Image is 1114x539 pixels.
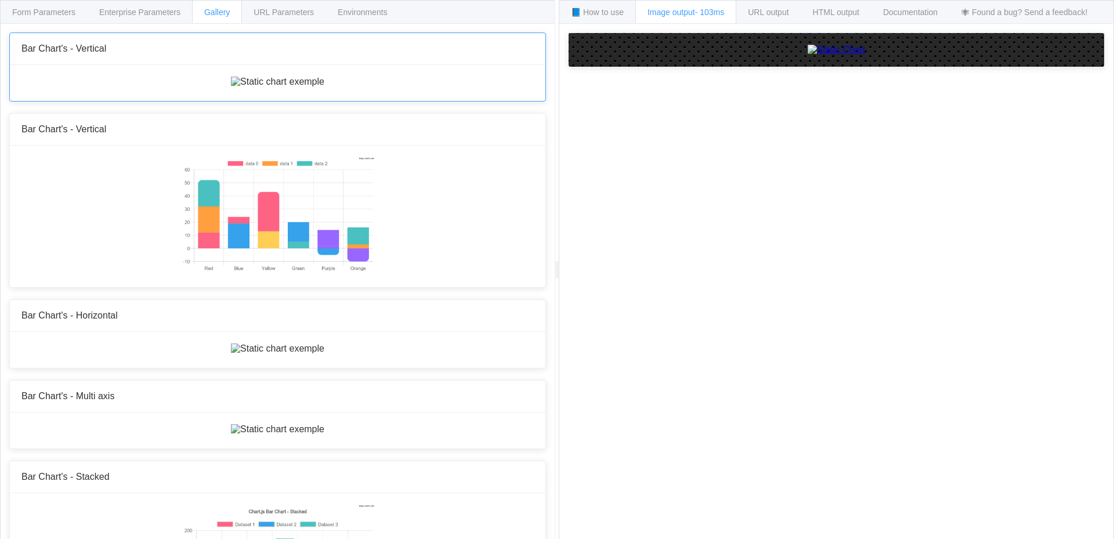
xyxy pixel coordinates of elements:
span: Environments [338,8,388,17]
span: Image output [648,8,724,17]
img: Static chart exemple [181,157,374,273]
span: Enterprise Parameters [99,8,180,17]
img: Static Chart [808,45,866,55]
span: 🕷 Found a bug? Send a feedback! [961,8,1087,17]
img: Static chart exemple [231,343,324,354]
span: - 103ms [695,8,725,17]
img: Static chart exemple [231,77,324,87]
a: Static Chart [580,45,1093,55]
span: Gallery [204,8,230,17]
span: URL output [748,8,789,17]
span: HTML output [813,8,859,17]
span: Bar Chart's - Stacked [21,472,110,482]
span: Documentation [883,8,938,17]
span: URL Parameters [254,8,314,17]
span: Bar Chart's - Vertical [21,44,106,53]
span: Bar Chart's - Vertical [21,124,106,134]
img: Static chart exemple [231,424,324,435]
span: Form Parameters [12,8,75,17]
span: 📘 How to use [571,8,624,17]
span: Bar Chart's - Horizontal [21,310,118,320]
span: Bar Chart's - Multi axis [21,391,114,401]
